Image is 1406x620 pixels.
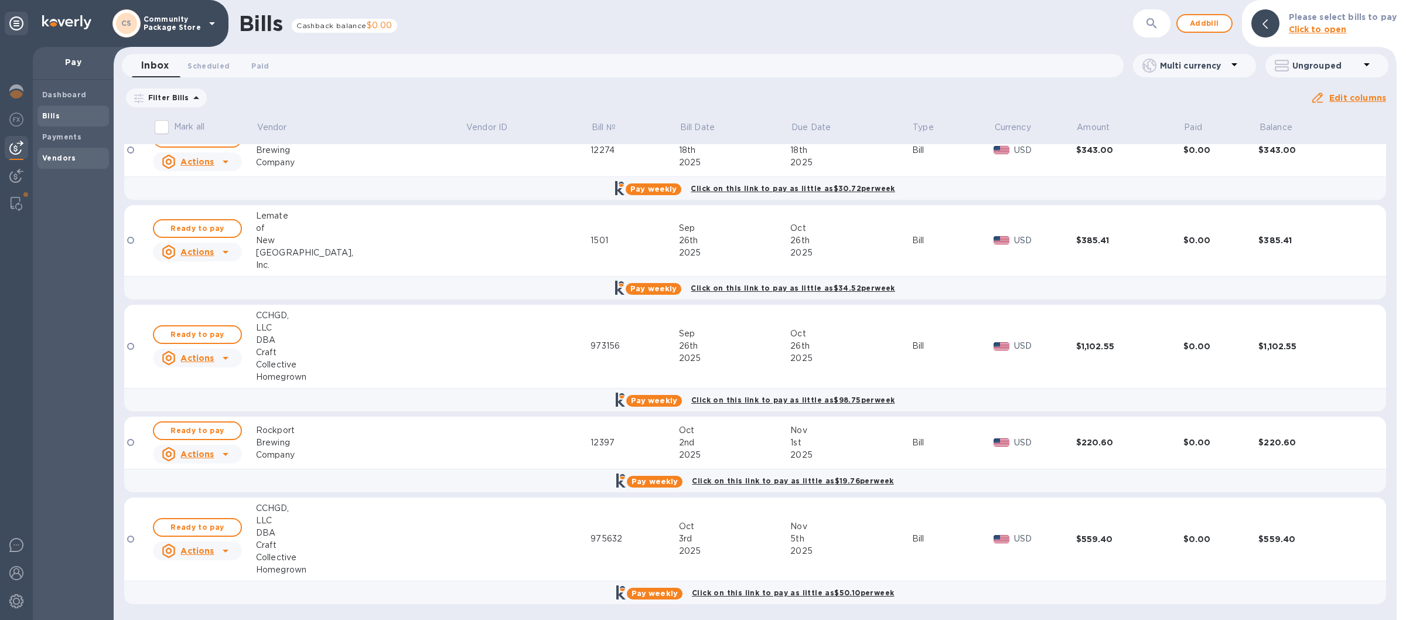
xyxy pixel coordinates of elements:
span: Paid [1184,121,1217,134]
div: 2025 [790,449,912,461]
div: 973156 [591,340,679,352]
div: Collective [256,551,465,564]
span: Amount [1077,121,1125,134]
div: Craft [256,346,465,359]
div: $559.40 [1076,533,1183,545]
div: Bill [912,533,994,545]
div: $1,102.55 [1258,340,1366,352]
div: Unpin categories [5,12,28,35]
div: 2025 [790,247,912,259]
b: Bills [42,111,60,120]
p: Ungrouped [1292,60,1360,71]
div: Brewing [256,144,465,156]
button: Ready to pay [153,421,242,440]
p: USD [1014,533,1076,545]
span: Type [913,121,949,134]
u: Actions [180,353,214,363]
div: Company [256,156,465,169]
button: Addbill [1176,14,1233,33]
div: 26th [790,234,912,247]
h1: Bills [239,11,282,36]
b: Pay weekly [631,396,677,405]
div: DBA [256,527,465,539]
u: Actions [180,546,214,556]
span: Add bill [1187,16,1222,30]
div: 2025 [790,352,912,364]
div: $0.00 [1183,144,1259,156]
p: Bill № [592,121,616,134]
div: Oct [790,328,912,340]
b: Payments [42,132,81,141]
img: Foreign exchange [9,113,23,127]
div: 2025 [790,156,912,169]
div: Brewing [256,437,465,449]
p: Paid [1184,121,1202,134]
u: Actions [180,449,214,459]
div: Bill [912,144,994,156]
span: Currency [995,121,1031,134]
p: Mark all [174,121,204,133]
div: 5th [790,533,912,545]
span: Scheduled [187,60,230,72]
p: USD [1014,234,1076,247]
p: Vendor ID [466,121,507,134]
p: USD [1014,144,1076,156]
span: Bill Date [680,121,730,134]
div: 3rd [679,533,790,545]
button: Ready to pay [153,219,242,238]
span: $0.00 [367,21,393,30]
div: 1501 [591,234,679,247]
div: Homegrown [256,564,465,576]
div: 975632 [591,533,679,545]
div: Bill [912,234,994,247]
b: Pay weekly [630,284,677,293]
div: $220.60 [1076,437,1183,448]
p: Vendor [257,121,287,134]
span: Due Date [791,121,846,134]
p: USD [1014,437,1076,449]
div: of [256,222,465,234]
p: Amount [1077,121,1110,134]
span: Ready to pay [163,424,231,438]
span: Bill № [592,121,631,134]
div: Collective [256,359,465,371]
div: Rockport [256,424,465,437]
div: $0.00 [1183,340,1259,352]
span: Balance [1260,121,1308,134]
b: Click on this link to pay as little as $30.72 per week [691,184,895,193]
button: Ready to pay [153,325,242,344]
p: Filter Bills [144,93,189,103]
div: 2025 [790,545,912,557]
u: Actions [180,247,214,257]
div: 18th [790,144,912,156]
b: Click on this link to pay as little as $34.52 per week [691,284,895,292]
p: Community Package Store [144,15,202,32]
div: $0.00 [1183,234,1259,246]
div: Oct [790,222,912,234]
div: $385.41 [1258,234,1366,246]
p: Balance [1260,121,1292,134]
span: Ready to pay [163,222,231,236]
div: Sep [679,328,790,340]
div: $385.41 [1076,234,1183,246]
b: Click on this link to pay as little as $50.10 per week [692,588,894,597]
div: 18th [679,144,790,156]
div: 2025 [679,247,790,259]
div: Nov [790,424,912,437]
div: CCHGD, [256,502,465,515]
b: Click to open [1289,25,1347,34]
b: CS [121,19,132,28]
span: Vendor ID [466,121,523,134]
div: $1,102.55 [1076,340,1183,352]
p: Type [913,121,934,134]
p: Bill Date [680,121,715,134]
p: Multi currency [1160,60,1227,71]
div: Oct [679,520,790,533]
div: 12397 [591,437,679,449]
div: Bill [912,437,994,449]
div: 26th [679,340,790,352]
b: Pay weekly [630,185,677,193]
div: New [256,234,465,247]
button: Ready to pay [153,518,242,537]
div: Bill [912,340,994,352]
